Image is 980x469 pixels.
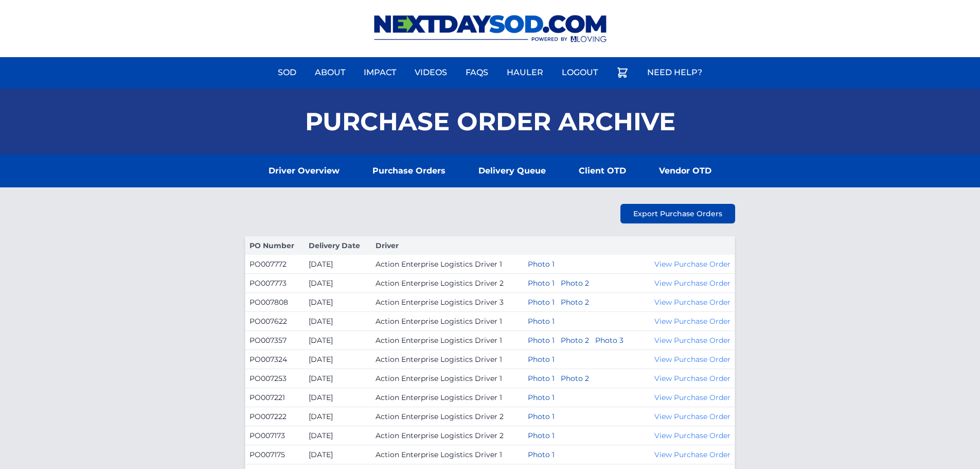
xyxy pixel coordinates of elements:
[654,393,730,402] a: View Purchase Order
[556,60,604,85] a: Logout
[250,450,285,459] a: PO007175
[654,431,730,440] a: View Purchase Order
[528,392,555,403] button: Photo 1
[250,336,287,345] a: PO007357
[305,274,371,293] td: [DATE]
[250,412,287,421] a: PO007222
[305,426,371,445] td: [DATE]
[654,279,730,288] a: View Purchase Order
[459,60,494,85] a: FAQs
[595,335,623,345] button: Photo 3
[408,60,453,85] a: Videos
[528,354,555,364] button: Photo 1
[528,449,555,460] button: Photo 1
[528,316,555,326] button: Photo 1
[654,355,730,364] a: View Purchase Order
[528,411,555,422] button: Photo 1
[371,350,524,369] td: Action Enterprise Logistics Driver 1
[371,236,524,255] th: Driver
[654,259,730,269] a: View Purchase Order
[371,388,524,407] td: Action Enterprise Logistics Driver 1
[305,407,371,426] td: [DATE]
[305,293,371,312] td: [DATE]
[654,336,730,345] a: View Purchase Order
[305,369,371,388] td: [DATE]
[654,412,730,421] a: View Purchase Order
[364,161,454,181] a: Purchase Orders
[620,204,735,223] a: Export Purchase Orders
[250,431,285,440] a: PO007173
[305,109,675,134] h1: Purchase Order Archive
[641,60,708,85] a: Need Help?
[305,255,371,274] td: [DATE]
[371,293,524,312] td: Action Enterprise Logistics Driver 3
[305,331,371,350] td: [DATE]
[651,161,720,181] a: Vendor OTD
[305,350,371,369] td: [DATE]
[470,161,554,181] a: Delivery Queue
[272,60,302,85] a: Sod
[371,331,524,350] td: Action Enterprise Logistics Driver 1
[250,259,287,269] a: PO007772
[633,209,722,219] span: Export Purchase Orders
[528,278,555,288] button: Photo 1
[305,388,371,407] td: [DATE]
[358,60,402,85] a: Impact
[371,407,524,426] td: Action Enterprise Logistics Driver 2
[250,393,285,402] a: PO007221
[250,298,288,307] a: PO007808
[654,298,730,307] a: View Purchase Order
[305,236,371,255] th: Delivery Date
[305,312,371,331] td: [DATE]
[571,161,634,181] a: Client OTD
[654,374,730,383] a: View Purchase Order
[561,373,589,384] button: Photo 2
[260,161,348,181] a: Driver Overview
[561,297,589,307] button: Photo 2
[371,255,524,274] td: Action Enterprise Logistics Driver 1
[371,426,524,445] td: Action Enterprise Logistics Driver 2
[250,355,287,364] a: PO007324
[309,60,351,85] a: About
[371,445,524,464] td: Action Enterprise Logistics Driver 1
[528,335,555,345] button: Photo 1
[245,236,305,255] th: PO Number
[528,259,555,269] button: Photo 1
[371,312,524,331] td: Action Enterprise Logistics Driver 1
[528,297,555,307] button: Photo 1
[250,279,287,288] a: PO007773
[654,317,730,326] a: View Purchase Order
[250,317,287,326] a: PO007622
[250,374,287,383] a: PO007253
[654,450,730,459] a: View Purchase Order
[371,369,524,388] td: Action Enterprise Logistics Driver 1
[561,278,589,288] button: Photo 2
[528,430,555,441] button: Photo 1
[501,60,549,85] a: Hauler
[561,335,589,345] button: Photo 2
[528,373,555,384] button: Photo 1
[371,274,524,293] td: Action Enterprise Logistics Driver 2
[305,445,371,464] td: [DATE]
